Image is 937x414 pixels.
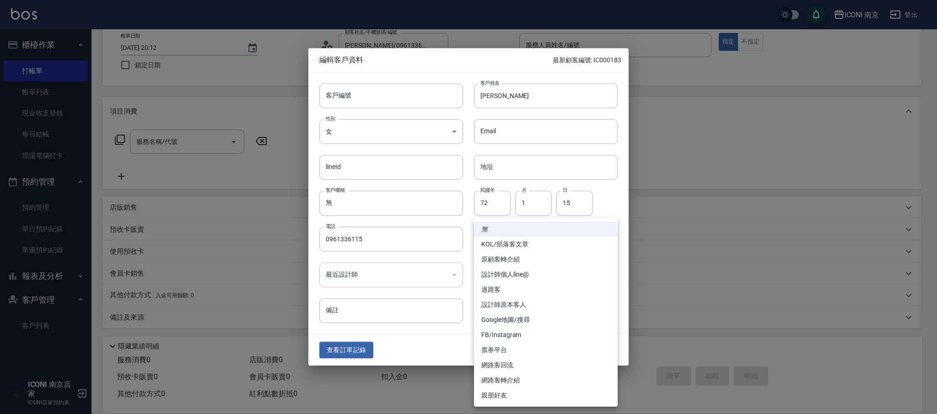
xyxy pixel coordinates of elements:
[481,224,488,234] em: 無
[474,267,618,282] li: 設計師個人line@
[474,373,618,388] li: 網路客轉介紹
[474,297,618,312] li: 設計師原本客人
[474,282,618,297] li: 過路客
[474,358,618,373] li: 網路客回流
[474,237,618,252] li: KOL/部落客文章
[474,388,618,403] li: 親朋好友
[474,252,618,267] li: 原顧客轉介紹
[474,343,618,358] li: 票券平台
[474,327,618,343] li: FB/Instagram
[474,312,618,327] li: Google地圖/搜尋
